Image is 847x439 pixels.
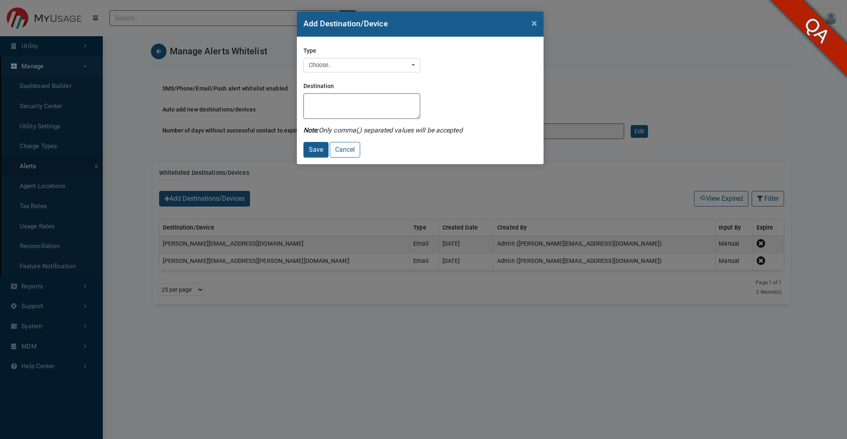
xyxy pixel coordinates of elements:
[532,17,537,29] span: ×
[303,79,334,93] label: Destination
[303,126,319,134] strong: Note:
[330,142,360,158] button: Cancel
[303,142,329,158] button: Save
[525,12,544,35] button: Close
[303,18,388,30] h2: Add Destination/Device
[309,61,410,70] div: Choose..
[303,44,316,58] label: Type
[303,119,537,135] p: Only comma(,) separated values will be accepted
[303,58,420,73] button: Choose..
